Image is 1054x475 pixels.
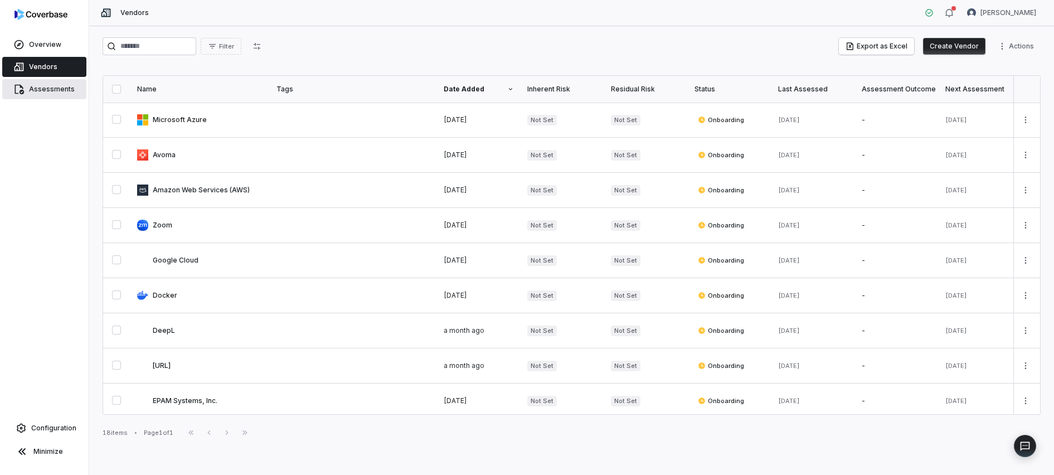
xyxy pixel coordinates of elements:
span: Filter [219,42,234,51]
span: Not Set [527,185,557,196]
span: Not Set [611,396,640,406]
span: Not Set [611,115,640,125]
span: [DATE] [945,327,967,335]
span: Not Set [611,290,640,301]
div: Assessment Outcome [862,85,932,94]
a: Vendors [2,57,86,77]
td: - [855,278,939,313]
span: Vendors [120,8,149,17]
span: [DATE] [945,256,967,264]
span: [DATE] [444,115,467,124]
span: [DATE] [778,327,800,335]
span: [DATE] [778,256,800,264]
span: Not Set [527,150,557,161]
div: Tags [276,85,430,94]
button: More actions [1017,252,1034,269]
span: [DATE] [778,362,800,370]
button: More actions [1017,392,1034,409]
span: [DATE] [444,256,467,264]
span: [DATE] [945,292,967,299]
span: [DATE] [778,186,800,194]
td: - [855,313,939,348]
span: Not Set [611,220,640,231]
span: Minimize [33,447,63,456]
span: Not Set [611,326,640,336]
a: Overview [2,35,86,55]
td: - [855,243,939,278]
span: [DATE] [945,116,967,124]
div: Status [694,85,765,94]
span: Onboarding [698,151,744,159]
div: Name [137,85,263,94]
a: Configuration [4,418,84,438]
span: a month ago [444,361,484,370]
button: Filter [201,38,241,55]
div: Page 1 of 1 [144,429,173,437]
span: [DATE] [444,186,467,194]
a: Assessments [2,79,86,99]
button: More actions [1017,287,1034,304]
span: [DATE] [444,151,467,159]
div: Date Added [444,85,514,94]
span: Onboarding [698,221,744,230]
span: Overview [29,40,61,49]
td: - [855,348,939,384]
button: Export as Excel [839,38,914,55]
span: Onboarding [698,396,744,405]
span: [DATE] [778,397,800,405]
span: Assessments [29,85,75,94]
td: - [855,384,939,419]
div: Residual Risk [611,85,681,94]
button: More actions [1017,182,1034,198]
button: More actions [1017,322,1034,339]
button: More actions [994,38,1041,55]
span: Not Set [611,185,640,196]
button: Minimize [4,440,84,463]
button: Create Vendor [923,38,985,55]
span: Not Set [527,326,557,336]
span: Onboarding [698,361,744,370]
span: [DATE] [778,116,800,124]
span: Onboarding [698,291,744,300]
span: [DATE] [778,221,800,229]
td: - [855,138,939,173]
span: Configuration [31,424,76,433]
span: [DATE] [945,186,967,194]
td: - [855,208,939,243]
div: Next Assessment [945,85,1016,94]
span: Onboarding [698,186,744,195]
img: Kim Kambarami avatar [967,8,976,17]
td: - [855,103,939,138]
span: [DATE] [444,221,467,229]
span: [PERSON_NAME] [980,8,1036,17]
span: Onboarding [698,115,744,124]
span: [DATE] [444,396,467,405]
img: logo-D7KZi-bG.svg [14,9,67,20]
span: [DATE] [945,397,967,405]
span: Not Set [527,255,557,266]
span: Onboarding [698,326,744,335]
span: [DATE] [945,151,967,159]
button: More actions [1017,112,1034,128]
span: Onboarding [698,256,744,265]
button: More actions [1017,357,1034,374]
span: Not Set [611,150,640,161]
span: Vendors [29,62,57,71]
span: [DATE] [945,362,967,370]
span: Not Set [527,361,557,371]
td: - [855,173,939,208]
span: [DATE] [778,292,800,299]
span: Not Set [527,220,557,231]
button: Kim Kambarami avatar[PERSON_NAME] [960,4,1043,21]
span: [DATE] [778,151,800,159]
div: 18 items [103,429,128,437]
span: Not Set [527,396,557,406]
div: Last Assessed [778,85,848,94]
button: More actions [1017,217,1034,234]
span: Not Set [527,115,557,125]
button: More actions [1017,147,1034,163]
span: a month ago [444,326,484,335]
div: Inherent Risk [527,85,598,94]
span: [DATE] [444,291,467,299]
span: Not Set [611,361,640,371]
